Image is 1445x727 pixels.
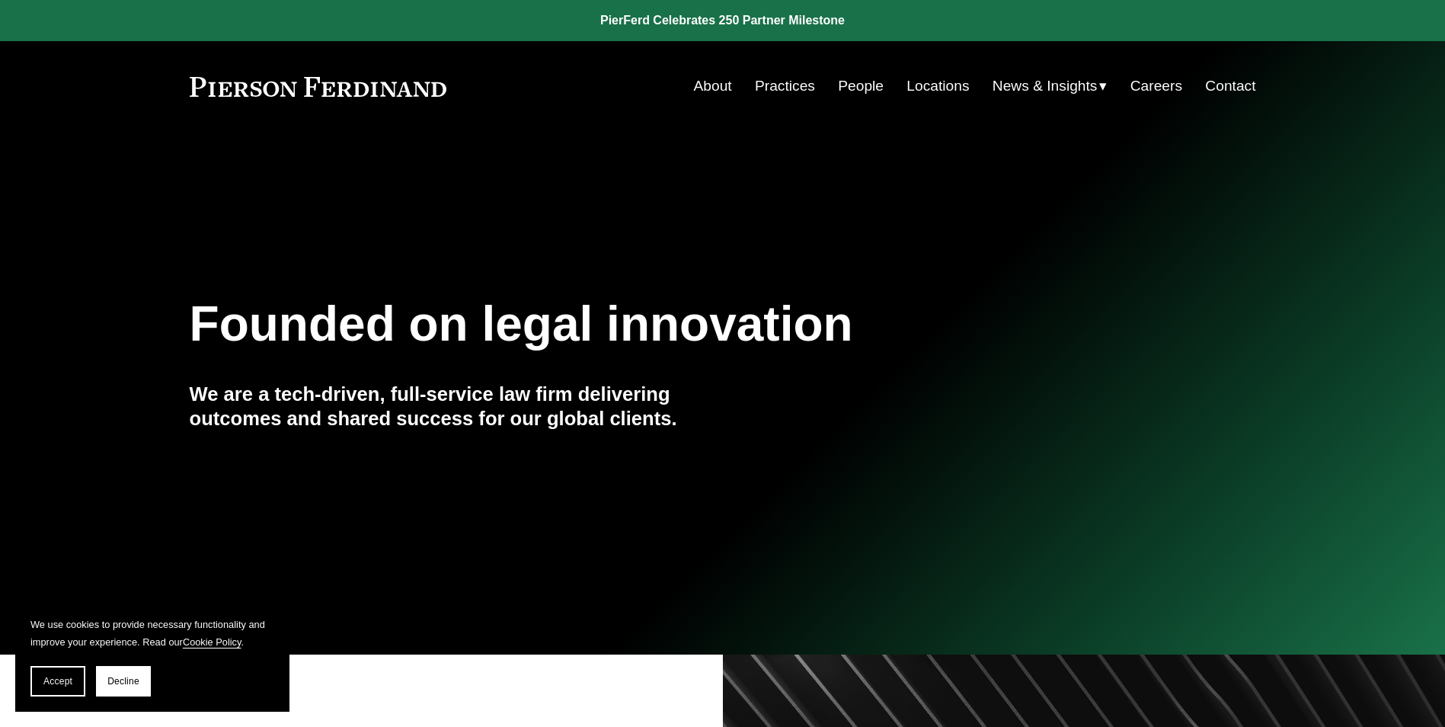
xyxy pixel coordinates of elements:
[96,666,151,697] button: Decline
[1205,72,1255,101] a: Contact
[190,296,1079,352] h1: Founded on legal innovation
[43,676,72,687] span: Accept
[993,73,1098,100] span: News & Insights
[30,616,274,651] p: We use cookies to provide necessary functionality and improve your experience. Read our .
[183,636,241,648] a: Cookie Policy
[15,600,289,712] section: Cookie banner
[30,666,85,697] button: Accept
[906,72,969,101] a: Locations
[838,72,884,101] a: People
[694,72,732,101] a: About
[1130,72,1182,101] a: Careers
[107,676,139,687] span: Decline
[190,382,723,431] h4: We are a tech-driven, full-service law firm delivering outcomes and shared success for our global...
[755,72,815,101] a: Practices
[993,72,1108,101] a: folder dropdown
